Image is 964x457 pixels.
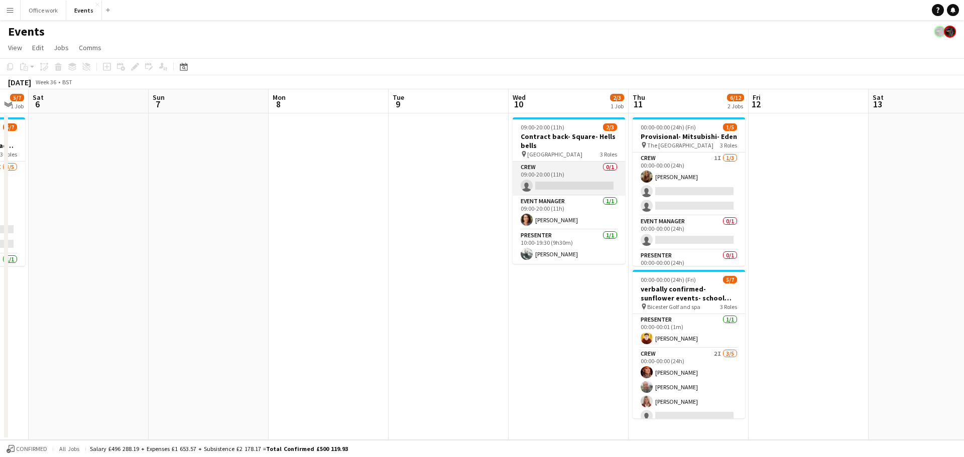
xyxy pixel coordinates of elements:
[4,41,26,54] a: View
[90,445,348,452] div: Salary £496 288.19 + Expenses £1 653.57 + Subsistence £2 178.17 =
[153,93,165,102] span: Sun
[611,102,624,110] div: 1 Job
[720,303,737,311] span: 3 Roles
[633,153,745,216] app-card-role: Crew1I1/300:00-00:00 (24h)[PERSON_NAME]
[647,141,713,149] span: The [GEOGRAPHIC_DATA]
[79,43,101,52] span: Comms
[3,123,17,131] span: 5/7
[633,132,745,141] h3: Provisional- Mitsubishi- Eden
[266,445,348,452] span: Total Confirmed £500 119.93
[610,94,624,101] span: 2/3
[10,94,24,101] span: 5/7
[633,216,745,250] app-card-role: Event Manager0/100:00-00:00 (24h)
[8,77,31,87] div: [DATE]
[5,443,49,454] button: Confirmed
[647,303,700,311] span: Bicester Golf and spa
[633,314,745,348] app-card-role: Presenter1/100:00-00:01 (1m)[PERSON_NAME]
[751,98,761,110] span: 12
[527,150,582,158] span: [GEOGRAPHIC_DATA]
[271,98,286,110] span: 8
[641,123,696,131] span: 00:00-00:00 (24h) (Fri)
[633,270,745,418] app-job-card: 00:00-00:00 (24h) (Fri)5/7verbally confirmed- sunflower events- school sports day Bicester Golf a...
[871,98,884,110] span: 13
[50,41,73,54] a: Jobs
[8,24,45,39] h1: Events
[513,93,526,102] span: Wed
[8,43,22,52] span: View
[54,43,69,52] span: Jobs
[521,123,564,131] span: 09:00-20:00 (11h)
[57,445,81,452] span: All jobs
[633,250,745,284] app-card-role: Presenter0/100:00-00:00 (24h)
[513,117,625,264] app-job-card: 09:00-20:00 (11h)2/3Contract back- Square- Hells bells [GEOGRAPHIC_DATA]3 RolesCrew0/109:00-20:00...
[934,26,946,38] app-user-avatar: Blue Hat
[31,98,44,110] span: 6
[873,93,884,102] span: Sat
[633,284,745,302] h3: verbally confirmed- sunflower events- school sports day
[723,276,737,283] span: 5/7
[513,132,625,150] h3: Contract back- Square- Hells bells
[641,276,696,283] span: 00:00-00:00 (24h) (Fri)
[513,162,625,196] app-card-role: Crew0/109:00-20:00 (11h)
[944,26,956,38] app-user-avatar: Blue Hat
[720,141,737,149] span: 3 Roles
[391,98,404,110] span: 9
[62,78,72,86] div: BST
[633,93,645,102] span: Thu
[151,98,165,110] span: 7
[633,117,745,266] app-job-card: 00:00-00:00 (24h) (Fri)1/5Provisional- Mitsubishi- Eden The [GEOGRAPHIC_DATA]3 RolesCrew1I1/300:0...
[33,93,44,102] span: Sat
[75,41,105,54] a: Comms
[11,102,24,110] div: 1 Job
[600,150,617,158] span: 3 Roles
[21,1,66,20] button: Office work
[513,196,625,230] app-card-role: Event Manager1/109:00-20:00 (11h)[PERSON_NAME]
[631,98,645,110] span: 11
[393,93,404,102] span: Tue
[28,41,48,54] a: Edit
[728,102,744,110] div: 2 Jobs
[32,43,44,52] span: Edit
[33,78,58,86] span: Week 36
[273,93,286,102] span: Mon
[513,230,625,264] app-card-role: Presenter1/110:00-19:30 (9h30m)[PERSON_NAME]
[723,123,737,131] span: 1/5
[16,445,47,452] span: Confirmed
[753,93,761,102] span: Fri
[727,94,744,101] span: 6/12
[633,348,745,440] app-card-role: Crew2I3/500:00-00:00 (24h)[PERSON_NAME][PERSON_NAME][PERSON_NAME]
[66,1,102,20] button: Events
[511,98,526,110] span: 10
[603,123,617,131] span: 2/3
